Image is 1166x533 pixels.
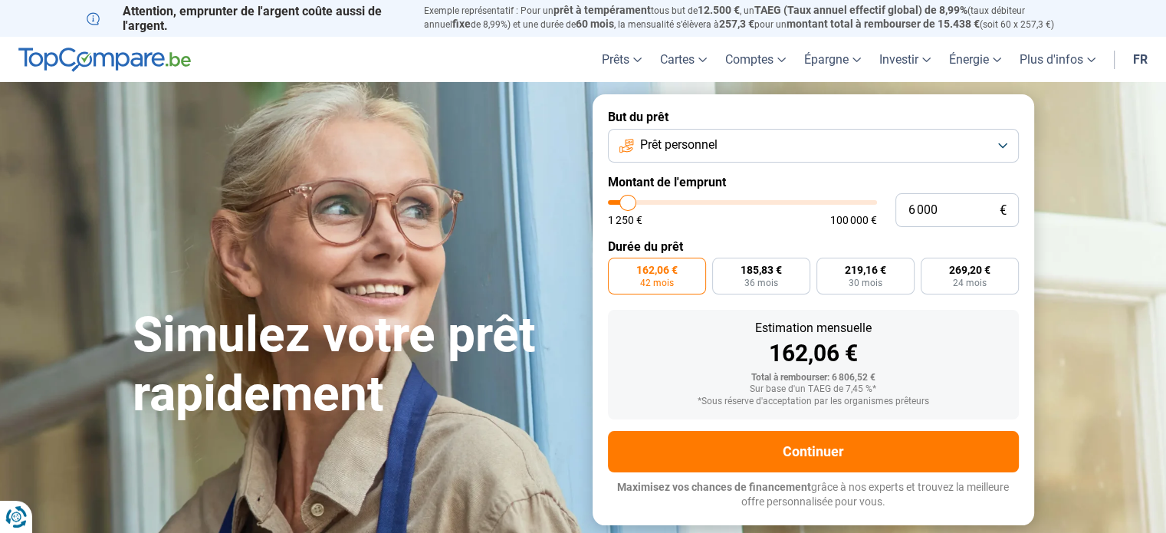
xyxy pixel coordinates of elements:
span: TAEG (Taux annuel effectif global) de 8,99% [754,4,967,16]
label: Durée du prêt [608,239,1019,254]
span: fixe [452,18,471,30]
div: 162,06 € [620,342,1007,365]
span: 100 000 € [830,215,877,225]
p: Exemple représentatif : Pour un tous but de , un (taux débiteur annuel de 8,99%) et une durée de ... [424,4,1080,31]
div: *Sous réserve d'acceptation par les organismes prêteurs [620,396,1007,407]
span: 60 mois [576,18,614,30]
a: Cartes [651,37,716,82]
div: Total à rembourser: 6 806,52 € [620,373,1007,383]
span: 30 mois [849,278,882,288]
a: Épargne [795,37,870,82]
p: grâce à nos experts et trouvez la meilleure offre personnalisée pour vous. [608,480,1019,510]
span: 42 mois [640,278,674,288]
a: Investir [870,37,940,82]
span: 1 250 € [608,215,642,225]
a: Plus d'infos [1010,37,1105,82]
span: Prêt personnel [640,137,718,153]
span: 36 mois [744,278,778,288]
span: montant total à rembourser de 15.438 € [787,18,980,30]
span: 219,16 € [845,265,886,275]
a: Comptes [716,37,795,82]
span: 162,06 € [636,265,678,275]
span: 269,20 € [949,265,990,275]
span: Maximisez vos chances de financement [617,481,811,493]
label: But du prêt [608,110,1019,124]
a: fr [1124,37,1157,82]
span: 12.500 € [698,4,740,16]
div: Estimation mensuelle [620,322,1007,334]
label: Montant de l'emprunt [608,175,1019,189]
span: € [1000,204,1007,217]
span: 257,3 € [719,18,754,30]
span: 185,83 € [741,265,782,275]
button: Continuer [608,431,1019,472]
a: Prêts [593,37,651,82]
img: TopCompare [18,48,191,72]
span: prêt à tempérament [553,4,651,16]
span: 24 mois [953,278,987,288]
p: Attention, emprunter de l'argent coûte aussi de l'argent. [87,4,406,33]
button: Prêt personnel [608,129,1019,163]
h1: Simulez votre prêt rapidement [133,306,574,424]
a: Énergie [940,37,1010,82]
div: Sur base d'un TAEG de 7,45 %* [620,384,1007,395]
